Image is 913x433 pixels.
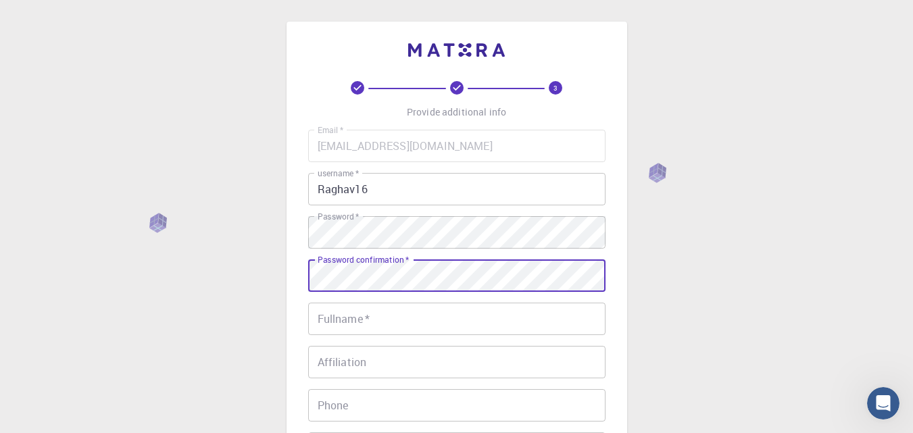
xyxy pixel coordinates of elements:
label: Email [318,124,343,136]
p: Provide additional info [407,105,506,119]
text: 3 [553,83,558,93]
label: Password confirmation [318,254,409,265]
label: Password [318,211,359,222]
label: username [318,168,359,179]
iframe: Intercom live chat [867,387,899,419]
